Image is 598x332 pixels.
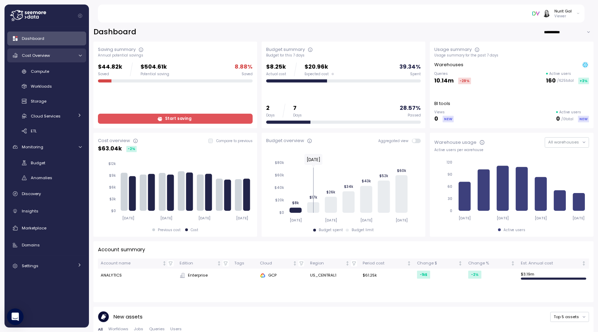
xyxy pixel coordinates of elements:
[550,312,589,322] button: Top 5 assets
[158,228,181,233] div: Previous cost
[399,62,421,72] p: 39.34 %
[149,327,165,331] span: Queries
[510,261,515,266] div: Not sorted
[459,216,471,220] tspan: [DATE]
[319,228,343,233] div: Budget spent
[266,137,304,144] div: Budget overview
[98,327,103,331] span: All
[293,113,302,118] div: Days
[22,53,50,58] span: Cost Overview
[98,62,122,72] p: $44.82k
[458,261,463,266] div: Not sorted
[22,191,41,196] span: Discovery
[573,216,585,220] tspan: [DATE]
[306,157,320,163] text: [DATE]
[360,259,414,269] th: Period costNot sorted
[434,139,477,146] div: Warehouse usage
[410,72,421,77] div: Spent
[434,148,589,152] div: Active users per warehouse
[578,116,589,122] div: NEW
[518,259,589,269] th: Est. Annual costNot sorted
[307,269,360,282] td: US_CENTRAL1
[162,261,167,266] div: Not sorted
[414,259,465,269] th: Change $Not sorted
[434,61,463,68] p: Warehouses
[434,46,472,53] div: Usage summary
[98,246,145,254] p: Account summary
[7,96,86,107] a: Storage
[98,269,177,282] td: ANALYTICS
[170,327,182,331] span: Users
[450,209,452,213] tspan: 0
[7,259,86,273] a: Settings
[234,260,254,267] div: Tags
[290,218,302,222] tspan: [DATE]
[98,114,253,124] a: Start saving
[557,78,574,83] p: / 625 total
[275,173,284,177] tspan: $60k
[458,78,471,84] div: -29 %
[98,53,253,58] div: Annual potential savings
[293,104,302,113] p: 7
[363,260,405,267] div: Period cost
[360,218,372,222] tspan: [DATE]
[180,260,216,267] div: Edition
[98,144,122,154] p: $ 63.04k
[134,327,143,331] span: Jobs
[578,78,589,84] div: +3 %
[447,184,452,189] tspan: 60
[532,10,540,17] img: 6791f8edfa6a2c9608b219b1.PNG
[546,76,556,86] p: 160
[109,197,116,201] tspan: $3k
[556,114,560,124] p: 0
[31,98,46,104] span: Storage
[111,209,116,213] tspan: $0
[93,27,136,37] h2: Dashboard
[448,196,452,201] tspan: 30
[266,72,286,77] div: Actual cost
[7,308,24,325] div: Open Intercom Messenger
[76,13,84,18] button: Collapse navigation
[408,113,421,118] div: Passed
[274,185,284,190] tspan: $40k
[7,172,86,184] a: Anomalies
[165,114,191,123] span: Start saving
[217,261,221,266] div: Not sorted
[360,269,414,282] td: $61.25k
[275,160,284,165] tspan: $80k
[310,260,344,267] div: Region
[216,139,253,143] p: Compare to previous
[109,185,116,190] tspan: $6k
[504,228,525,233] div: Active users
[266,113,275,118] div: Days
[446,160,452,165] tspan: 120
[260,260,291,267] div: Cloud
[434,100,450,107] p: BI tools
[379,174,388,178] tspan: $52k
[191,228,198,233] div: Cost
[497,216,509,220] tspan: [DATE]
[109,173,116,178] tspan: $9k
[7,110,86,122] a: Cloud Services
[434,110,454,115] p: Views
[325,218,337,222] tspan: [DATE]
[31,160,45,166] span: Budget
[7,49,86,62] a: Cost Overview
[559,110,581,115] p: Active users
[275,198,284,202] tspan: $20k
[31,113,61,119] span: Cloud Services
[98,259,177,269] th: Account nameNot sorted
[7,204,86,218] a: Insights
[161,216,173,220] tspan: [DATE]
[7,32,86,45] a: Dashboard
[108,161,116,166] tspan: $12k
[279,210,284,215] tspan: $0
[98,72,122,77] div: Saved
[122,216,134,220] tspan: [DATE]
[549,71,571,76] p: Active users
[199,216,211,220] tspan: [DATE]
[242,72,253,77] div: Saved
[22,242,40,248] span: Domains
[22,144,43,150] span: Monitoring
[141,62,169,72] p: $504.61k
